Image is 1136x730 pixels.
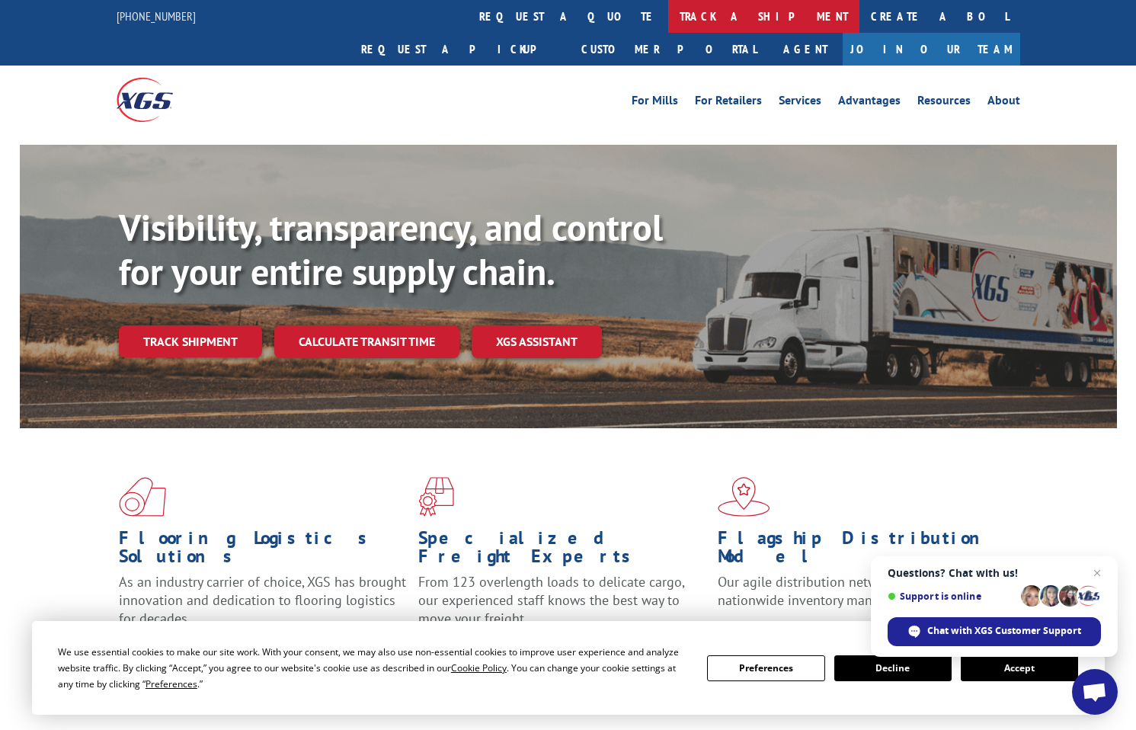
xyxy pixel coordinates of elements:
div: We use essential cookies to make our site work. With your consent, we may also use non-essential ... [58,644,689,692]
a: Request a pickup [350,33,570,66]
a: About [987,94,1020,111]
a: Calculate transit time [274,325,459,358]
a: For Mills [632,94,678,111]
h1: Flagship Distribution Model [718,529,1006,573]
button: Decline [834,655,952,681]
span: Questions? Chat with us! [888,567,1101,579]
img: xgs-icon-flagship-distribution-model-red [718,477,770,517]
button: Preferences [707,655,824,681]
button: Accept [961,655,1078,681]
a: XGS ASSISTANT [472,325,602,358]
a: Advantages [838,94,901,111]
span: Support is online [888,591,1016,602]
span: Our agile distribution network gives you nationwide inventory management on demand. [718,573,998,609]
div: Cookie Consent Prompt [32,621,1105,715]
h1: Flooring Logistics Solutions [119,529,407,573]
a: Agent [768,33,843,66]
span: As an industry carrier of choice, XGS has brought innovation and dedication to flooring logistics... [119,573,406,627]
h1: Specialized Freight Experts [418,529,706,573]
a: Services [779,94,821,111]
a: For Retailers [695,94,762,111]
a: Track shipment [119,325,262,357]
span: Close chat [1088,564,1106,582]
div: Open chat [1072,669,1118,715]
a: [PHONE_NUMBER] [117,8,196,24]
span: Preferences [146,677,197,690]
div: Chat with XGS Customer Support [888,617,1101,646]
img: xgs-icon-total-supply-chain-intelligence-red [119,477,166,517]
a: Customer Portal [570,33,768,66]
span: Cookie Policy [451,661,507,674]
a: Resources [917,94,971,111]
b: Visibility, transparency, and control for your entire supply chain. [119,203,663,295]
a: Join Our Team [843,33,1020,66]
p: From 123 overlength loads to delicate cargo, our experienced staff knows the best way to move you... [418,573,706,641]
img: xgs-icon-focused-on-flooring-red [418,477,454,517]
span: Chat with XGS Customer Support [927,624,1081,638]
